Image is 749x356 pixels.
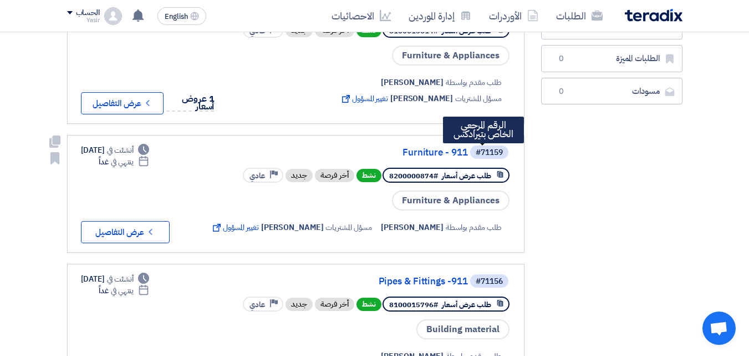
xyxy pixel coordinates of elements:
div: غداً [99,285,149,297]
img: Teradix logo [625,9,682,22]
div: جديد [286,298,313,311]
span: تغيير المسؤول [340,93,388,104]
div: الحساب [76,8,100,18]
span: Furniture & Appliances [392,190,509,210]
span: #8100015796 [389,299,438,310]
span: أنشئت في [107,144,134,156]
button: English [157,7,206,25]
div: [DATE] [81,273,150,285]
span: عادي [249,299,265,310]
img: profile_test.png [104,7,122,25]
span: مسؤل المشتريات [325,222,372,233]
span: Furniture & Appliances [392,46,509,66]
a: الطلبات المميزة0 [541,45,682,72]
button: عرض التفاصيل [81,221,170,243]
div: أخر فرصة [315,298,354,311]
span: نشط [356,298,381,311]
a: Open chat [702,312,736,345]
div: Yasir [67,17,100,23]
div: #71156 [476,278,503,285]
div: غداً [99,156,149,168]
button: عرض التفاصيل [81,92,164,114]
div: أخر فرصة [315,169,354,182]
span: ينتهي في [111,156,134,168]
div: [DATE] [81,144,150,156]
span: 0 [555,86,568,97]
span: مسؤل المشتريات [455,93,502,104]
a: مسودات0 [541,78,682,105]
a: الاحصائيات [323,3,400,29]
span: [PERSON_NAME] [381,222,444,233]
span: تغيير المسؤول [211,222,259,233]
span: أنشئت في [107,273,134,285]
span: طلب عرض أسعار [442,171,491,181]
span: طلب مقدم بواسطة [446,222,502,233]
a: Furniture - 911 [246,148,468,158]
span: نشط [356,169,381,182]
span: English [165,13,188,21]
span: 1 عروض أسعار [182,92,214,113]
span: [PERSON_NAME] [390,93,453,104]
div: #71159 [476,149,503,157]
span: #8200000874 [389,171,438,181]
a: Pipes & Fittings -911 [246,277,468,287]
span: ينتهي في [111,285,134,297]
span: طلب مقدم بواسطة [446,77,502,88]
a: إدارة الموردين [400,3,480,29]
span: الرقم المرجعي الخاص بتيرادكس [454,118,513,141]
span: Building material [416,319,509,339]
a: الطلبات [547,3,612,29]
a: الأوردرات [480,3,547,29]
span: عادي [249,171,265,181]
span: [PERSON_NAME] [381,77,444,88]
span: طلب عرض أسعار [442,299,491,310]
span: 0 [555,53,568,64]
span: [PERSON_NAME] [261,222,324,233]
div: جديد [286,169,313,182]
